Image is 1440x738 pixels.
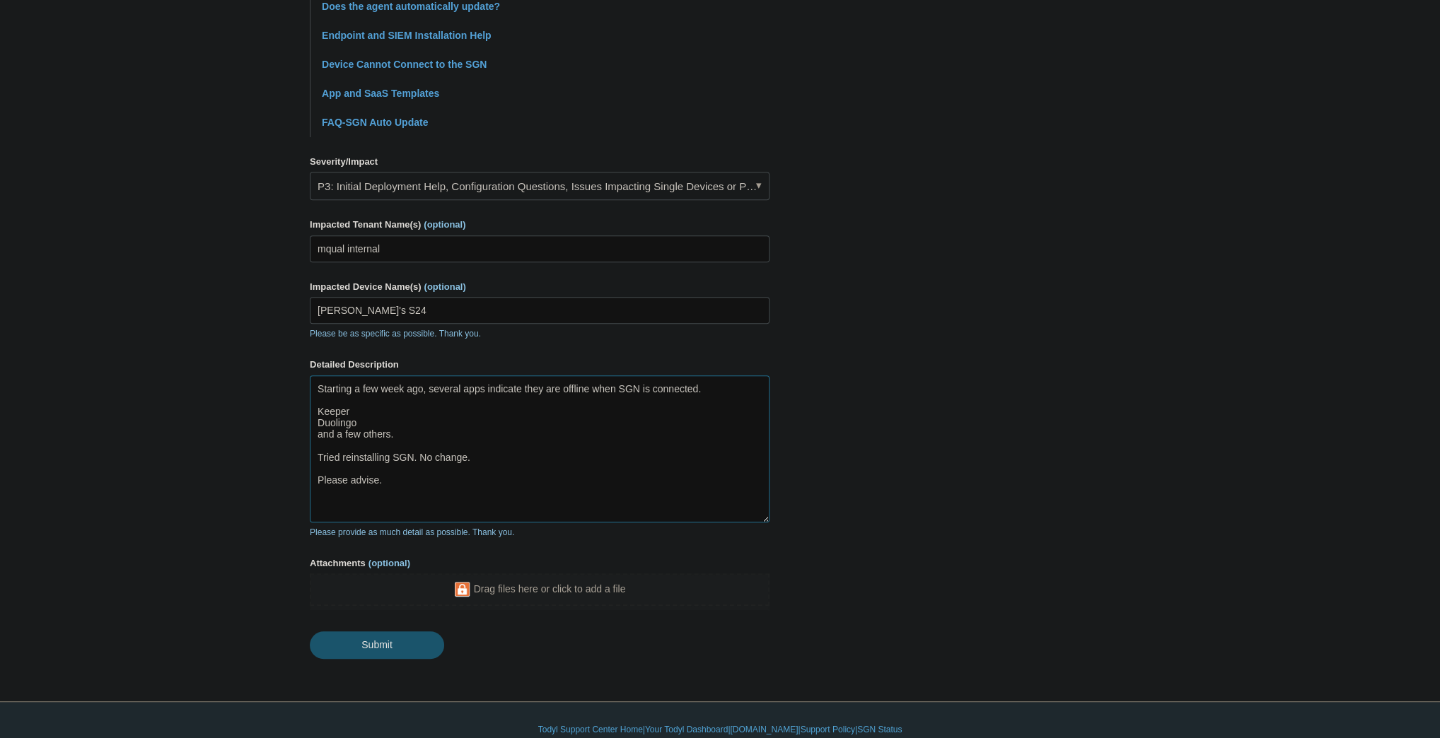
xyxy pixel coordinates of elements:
label: Impacted Device Name(s) [310,280,770,294]
a: P3: Initial Deployment Help, Configuration Questions, Issues Impacting Single Devices or Past Out... [310,172,770,200]
label: Detailed Description [310,358,770,372]
a: Does the agent automatically update? [322,1,500,12]
span: (optional) [424,281,466,292]
span: (optional) [424,219,465,230]
label: Attachments [310,556,770,570]
div: | | | | [310,723,1130,736]
a: [DOMAIN_NAME] [730,723,798,736]
a: FAQ-SGN Auto Update [322,117,428,128]
a: Your Todyl Dashboard [645,723,728,736]
a: Todyl Support Center Home [538,723,643,736]
a: Support Policy [801,723,855,736]
a: Endpoint and SIEM Installation Help [322,30,492,41]
label: Impacted Tenant Name(s) [310,218,770,232]
input: Submit [310,631,444,658]
p: Please be as specific as possible. Thank you. [310,327,770,340]
a: Device Cannot Connect to the SGN [322,59,487,70]
a: App and SaaS Templates [322,88,439,99]
p: Please provide as much detail as possible. Thank you. [310,526,770,539]
span: (optional) [368,558,410,568]
label: Severity/Impact [310,155,770,169]
a: SGN Status [857,723,902,736]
